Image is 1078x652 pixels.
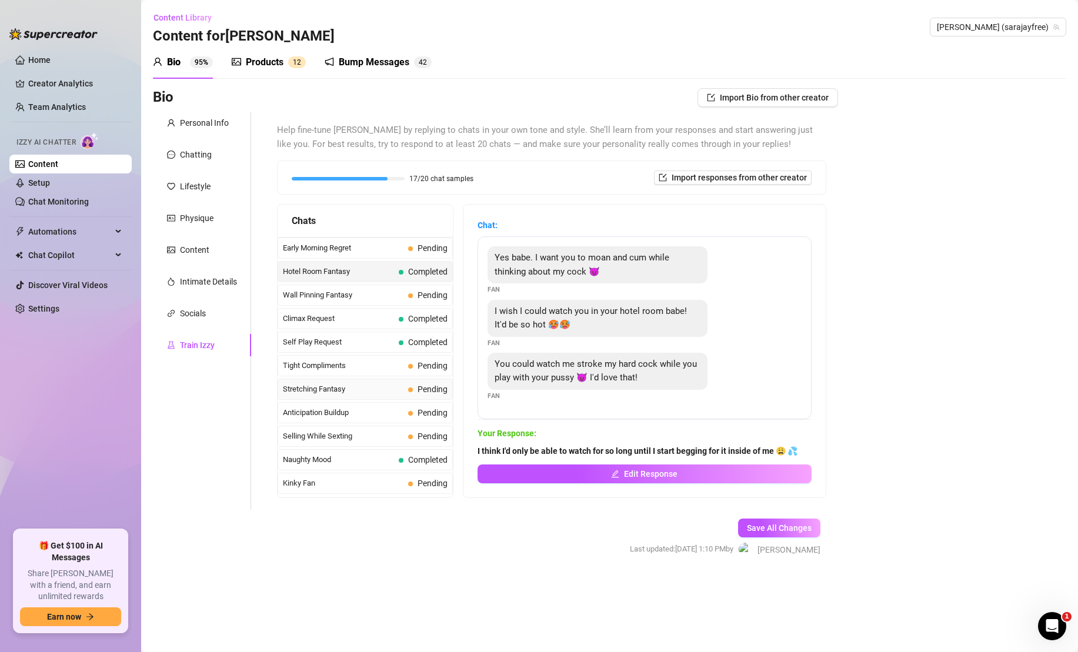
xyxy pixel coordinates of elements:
span: user [153,57,162,66]
span: 1 [293,58,297,66]
strong: Chat: [478,220,498,230]
iframe: Intercom live chat [1038,612,1066,640]
span: Completed [408,455,448,464]
sup: 42 [414,56,432,68]
span: thunderbolt [15,227,25,236]
div: Bump Messages [339,55,409,69]
div: Profile image for Tanya [14,346,37,369]
div: • [DATE] [112,314,145,326]
img: Kimora Klein [739,543,752,556]
div: • [DATE] [72,96,105,109]
span: picture [167,246,175,254]
h3: Content for [PERSON_NAME] [153,27,335,46]
span: I wish I could watch you in your hotel room babe! It'd be so hot 🥵🥵 [495,306,687,330]
div: Chatting [180,148,212,161]
span: You're welcome! Have a great day and if anything comes up, I'm here. [42,303,332,312]
span: You could watch me stroke my hard cock while you play with your pussy 😈 I'd love that! [495,359,697,383]
span: 1 [1062,612,1072,621]
span: Fan [488,391,500,401]
span: Edit Response [624,469,677,479]
div: • [DATE] [112,227,145,239]
img: Profile image for Ella [14,41,37,65]
strong: I think I'd only be able to watch for so long until I start begging for it inside of me 😩 💦 [478,446,797,456]
div: [PERSON_NAME] [42,140,110,152]
span: Import responses from other creator [672,173,807,182]
span: team [1053,24,1060,31]
span: Chat Copilot [28,246,112,265]
span: link [167,309,175,317]
span: Home [17,396,41,404]
span: Pending [418,290,448,300]
span: Hi [PERSON_NAME], I can see both accounts are set up for [PERSON_NAME]. Do you need any guidance? [42,42,473,51]
h1: Messages [87,5,151,25]
span: edit [611,470,619,478]
div: • [DATE] [112,140,145,152]
button: Import responses from other creator [654,170,812,185]
span: News [195,396,217,404]
div: [PERSON_NAME] [42,53,110,65]
span: 2 [423,58,427,66]
span: Stretching Fantasy [283,383,403,395]
div: Yoni [42,183,58,196]
span: Pending [418,479,448,488]
span: Completed [408,267,448,276]
sup: 12 [288,56,306,68]
div: Profile image for Tanya [14,215,37,239]
strong: Your Response: [478,429,536,438]
a: Creator Analytics [28,74,122,93]
a: Team Analytics [28,102,86,112]
span: Kinky Fan [283,477,403,489]
div: [PERSON_NAME] [42,314,110,326]
a: Settings [28,304,59,313]
span: Tight Compliments [283,360,403,372]
h3: Bio [153,88,173,107]
div: • [DATE] [112,357,145,370]
span: import [707,93,715,102]
span: Pending [418,408,448,417]
span: Earn now [47,612,81,621]
img: AI Chatter [81,132,99,149]
span: Help [138,396,156,404]
span: 🎁 Get $100 in AI Messages [20,540,121,563]
img: Profile image for Giselle [14,85,37,108]
span: Wall Pinning Fantasy [283,289,403,301]
span: fire [167,277,175,286]
div: Personal Info [180,116,229,129]
button: Import Bio from other creator [697,88,838,107]
span: Izzy AI Chatter [16,137,76,148]
span: Pending [418,243,448,253]
span: Climax Request [283,313,394,325]
div: [PERSON_NAME] [42,227,110,239]
span: Import Bio from other creator [720,93,829,102]
button: Save All Changes [738,519,820,537]
div: Lifestyle [180,180,211,193]
div: Close [206,5,228,26]
span: Last updated: [DATE] 1:10 PM by [630,543,733,555]
span: notification [325,57,334,66]
div: Content [180,243,209,256]
span: Fan [488,338,500,348]
div: • [DATE] [61,183,94,196]
span: Pending [418,432,448,441]
span: Messages [65,396,111,404]
div: [PERSON_NAME] [42,270,110,283]
div: Profile image for Tanya [14,128,37,152]
button: Send us a message [54,331,181,355]
div: Socials [180,307,206,320]
button: Edit Response [478,464,812,483]
span: Hotel Room Fantasy [283,266,394,277]
span: Early Morning Regret [283,242,403,254]
span: Hi [PERSON_NAME], OnlyFans is experiencing a global messaging issue (both Private and Mass) This ... [42,216,953,225]
img: Profile image for Yoni [14,172,37,195]
a: Home [28,55,51,65]
span: Anticipation Buildup [283,407,403,419]
span: Automations [28,222,112,241]
button: Content Library [153,8,221,27]
div: [PERSON_NAME] [42,357,110,370]
a: Setup [28,178,50,188]
span: Completed [408,314,448,323]
span: user [167,119,175,127]
span: message [167,151,175,159]
span: 2 [297,58,301,66]
div: Train Izzy [180,339,215,352]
